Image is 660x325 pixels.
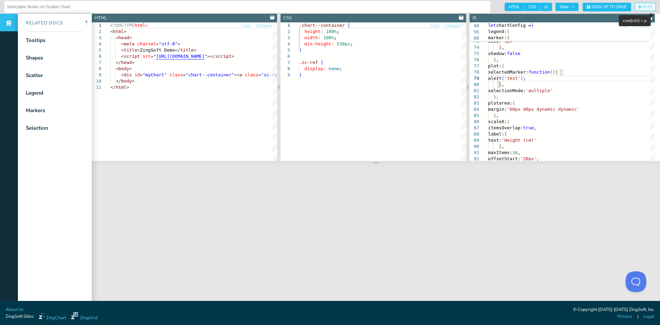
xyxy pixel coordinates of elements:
[256,24,272,28] span: Collapse
[261,72,283,77] span: "zc-ref"
[488,131,504,137] span: label:
[280,72,290,78] div: 9
[156,41,159,46] span: =
[156,54,205,59] span: [URL][DOMAIN_NAME]
[493,94,496,99] span: }
[502,144,504,149] span: ,
[280,41,290,47] div: 4
[617,313,632,320] a: Privacy
[151,54,153,59] span: =
[643,313,654,320] a: Legal
[470,119,479,125] div: 86
[18,20,63,27] div: Related Docs
[241,23,251,29] button: Copy
[488,39,502,44] span: size:
[92,53,101,59] div: 6
[507,107,579,112] span: '60px 40px dynamic dynamic'
[145,23,148,28] span: >
[633,24,649,28] span: Collapse
[470,23,479,29] span: 48
[626,271,646,292] iframe: Toggle Customer Support
[255,23,272,29] button: Collapse
[499,82,502,87] span: }
[299,23,345,28] span: .chart--container
[643,5,652,9] span: RUN
[488,63,502,68] span: plot:
[488,29,507,34] span: legend:
[299,60,318,65] span: .zc-ref
[488,107,507,112] span: margin:
[116,35,119,40] span: <
[5,313,34,320] span: ZingSoft Sites:
[245,72,258,77] span: class
[159,41,178,46] span: "utf-8"
[444,23,461,29] button: Collapse
[523,125,533,130] span: true
[323,35,334,40] span: 100%
[528,69,550,75] span: function
[499,45,502,50] span: }
[518,150,520,155] span: ,
[502,76,504,81] span: (
[178,41,180,46] span: >
[241,24,251,28] span: Copy
[121,41,124,46] span: <
[180,47,194,53] span: title
[143,72,167,77] span: "myChart"
[299,47,302,53] span: }
[326,29,337,34] span: 100%
[116,78,121,84] span: </
[470,63,479,69] div: 77
[280,35,290,41] div: 3
[124,47,137,53] span: title
[470,143,479,150] div: 90
[555,3,579,11] button: View
[470,106,479,112] div: 84
[583,3,631,11] button: Sign Up to Save
[240,72,242,77] span: a
[124,72,132,77] span: div
[470,51,479,57] div: 75
[470,156,479,162] div: 92
[496,94,499,99] span: ,
[499,144,502,149] span: }
[26,72,43,79] div: Scatter
[507,29,509,34] span: {
[280,59,290,66] div: 7
[504,76,520,81] span: 'test'
[110,23,134,28] span: <!DOCTYPE
[134,23,145,28] span: html
[116,60,121,65] span: </
[348,23,350,28] span: {
[132,78,135,84] span: >
[472,15,476,21] div: JS
[92,47,101,53] div: 5
[488,138,502,143] span: text:
[5,306,23,313] a: About Us
[26,54,43,62] div: Shapes
[505,3,524,11] span: HTML
[493,113,496,118] span: }
[207,54,215,59] span: ></
[488,125,523,130] span: itemsOverlap:
[126,85,129,90] span: >
[470,82,479,88] div: 80
[283,15,292,21] div: CSS
[505,3,552,11] div: checkbox-group
[350,41,353,46] span: ;
[531,23,534,28] span: {
[337,41,350,46] span: 530px
[573,306,654,313] div: © Copyright [DATE]-[DATE] ZingSoft, Inc.
[524,3,540,11] span: CSS
[26,124,48,132] div: Selection
[92,59,101,66] div: 7
[470,100,479,106] div: 83
[110,29,113,34] span: <
[175,47,180,53] span: </
[502,82,504,87] span: ,
[504,131,507,137] span: {
[186,72,234,77] span: "chart--container"
[470,88,479,94] div: 81
[134,72,140,77] span: id
[140,72,143,77] span: =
